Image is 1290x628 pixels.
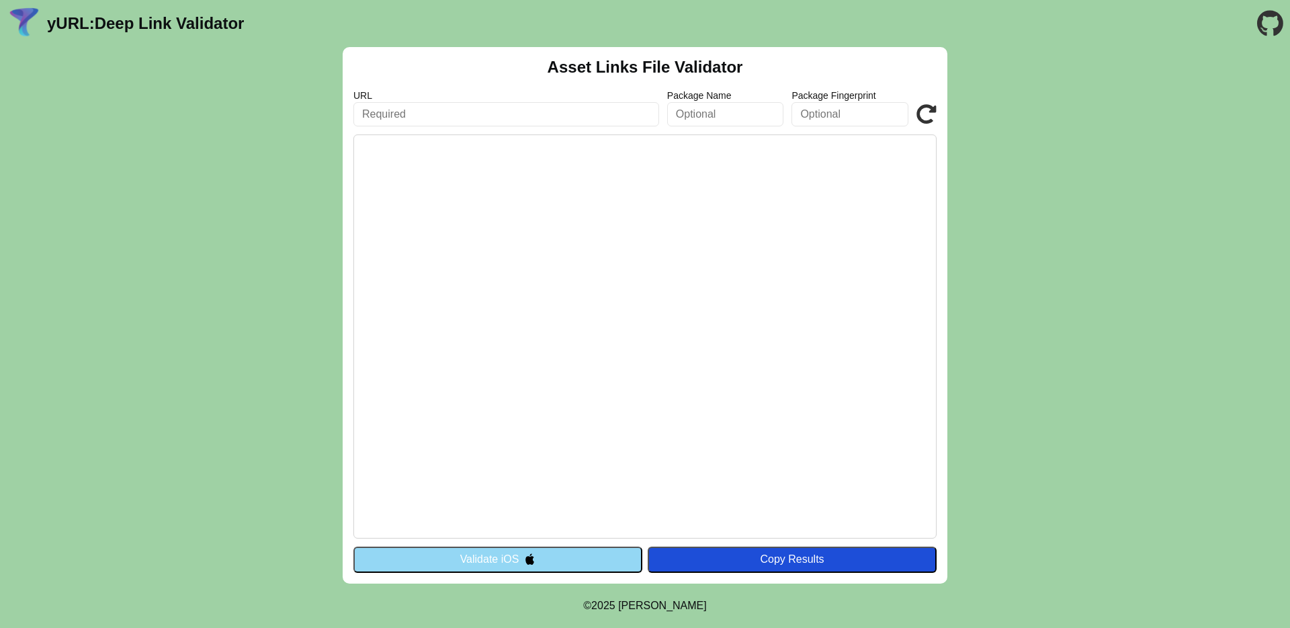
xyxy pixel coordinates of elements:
[353,102,659,126] input: Required
[548,58,743,77] h2: Asset Links File Validator
[648,547,937,572] button: Copy Results
[667,90,784,101] label: Package Name
[353,90,659,101] label: URL
[791,102,908,126] input: Optional
[667,102,784,126] input: Optional
[654,553,930,565] div: Copy Results
[583,584,706,628] footer: ©
[7,6,42,41] img: yURL Logo
[591,600,615,611] span: 2025
[47,14,244,33] a: yURL:Deep Link Validator
[618,600,707,611] a: Michael Ibragimchayev's Personal Site
[524,553,535,565] img: appleIcon.svg
[353,547,642,572] button: Validate iOS
[791,90,908,101] label: Package Fingerprint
